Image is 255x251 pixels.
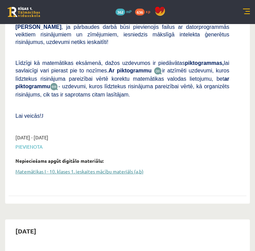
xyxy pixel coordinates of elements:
[15,60,229,73] span: Līdzīgi kā matemātikas eksāmenā, dažos uzdevumos ir piedāvātas lai savlaicīgi vari pierast pie to...
[15,157,229,164] div: Nepieciešams apgūt digitālo materiālu:
[109,68,152,73] b: Ar piktogrammu
[15,168,229,175] a: Matemātikas I - 10. klases 1. ieskaites mācību materiāls (a,b)
[8,7,40,17] a: Rīgas 1. Tālmācības vidusskola
[154,67,162,75] img: JfuEzvunn4EvwAAAAASUVORK5CYII=
[15,143,229,150] span: Pievienota
[15,68,229,89] span: ir atzīmēti uzdevumi, kuros līdztekus risinājuma pareizībai vērtē korektu matemātikas valodas lie...
[135,9,154,14] a: 636 xp
[15,24,229,45] span: , ja pārbaudes darbā būsi pievienojis failus ar datorprogrammās veiktiem risinājumiem un zīmējumi...
[41,113,44,119] span: J
[116,9,125,15] span: 362
[135,9,145,15] span: 636
[185,60,224,66] b: piktogrammas,
[15,83,229,98] span: - uzdevumi, kuros līdztekus risinājuma pareizībai vērtē, kā organizēts risinājums, cik tas ir sap...
[126,9,132,14] span: mP
[9,223,43,239] h2: [DATE]
[15,113,41,119] span: Lai veicās!
[15,134,48,141] span: [DATE] - [DATE]
[50,83,58,91] img: wKvN42sLe3LLwAAAABJRU5ErkJggg==
[146,9,150,14] span: xp
[15,24,61,30] span: [PERSON_NAME]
